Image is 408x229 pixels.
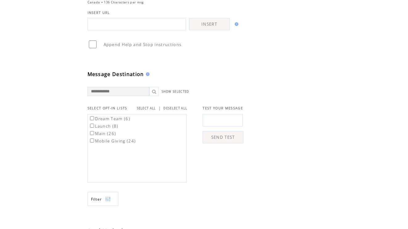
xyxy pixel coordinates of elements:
img: help.gif [144,72,150,76]
input: Main (26) [90,131,94,135]
label: Mobile Giving (24) [89,138,136,144]
a: INSERT [189,18,230,30]
a: SHOW SELECTED [162,90,189,94]
span: INSERT URL [88,11,110,15]
input: Dream Team (6) [90,116,94,120]
span: | [159,105,161,111]
label: Main (26) [89,131,116,136]
label: Launch (8) [89,123,118,129]
input: Mobile Giving (24) [90,138,94,142]
span: TEST YOUR MESSAGE [203,106,243,110]
span: Append Help and Stop instructions [104,42,182,47]
span: Show filters [91,197,102,202]
input: Launch (8) [90,124,94,128]
span: SELECT OPT-IN LISTS [88,106,127,110]
span: Message Destination [88,71,144,78]
a: DESELECT ALL [163,106,187,110]
img: help.gif [233,22,238,26]
img: filters.png [105,192,111,206]
a: SELECT ALL [137,106,156,110]
a: Filter [88,192,118,206]
span: Canada = 136 Characters per msg [88,0,144,4]
label: Dream Team (6) [89,116,130,121]
a: SEND TEST [203,131,243,143]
